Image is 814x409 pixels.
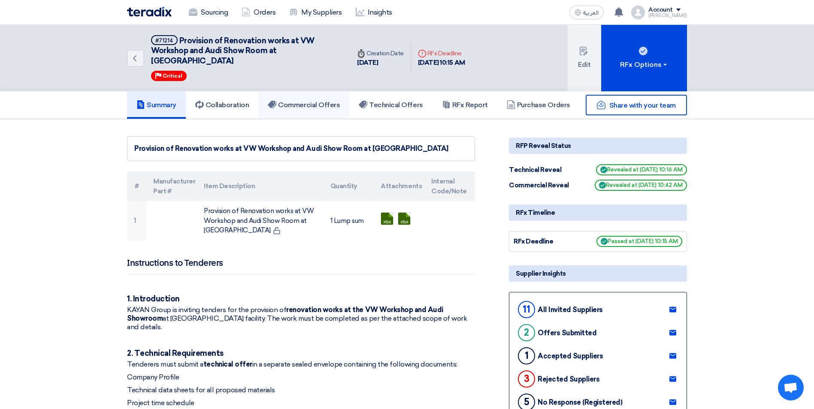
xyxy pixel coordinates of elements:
th: Attachments [374,171,424,201]
h5: Collaboration [195,101,249,109]
div: Open chat [778,375,804,400]
h5: Provision of Renovation works at VW Workshop and Audi Show Room at Moharam Bek [151,35,340,66]
div: RFx Timeline [509,204,687,221]
a: Insights [349,3,399,22]
h5: RFx Report [442,101,488,109]
th: Quantity [324,171,374,201]
a: Commercial Offers [258,91,349,119]
a: RFx Report [433,91,497,119]
div: 1 [518,347,535,364]
div: Commercial Reveal [509,180,573,190]
p: KAYAN Group is inviting tenders for the provision of at [GEOGRAPHIC_DATA] facility. The work must... [127,306,475,331]
a: My Suppliers [282,3,348,22]
div: Creation Date [357,49,404,58]
span: Critical [163,73,182,79]
h5: Summary [136,101,176,109]
h5: Purchase Orders [507,101,570,109]
h5: Technical Offers [359,101,423,109]
div: All Invited Suppliers [538,306,603,314]
h2: Instructions to Tenderers [127,258,475,274]
td: 1 Lump sum [324,201,374,241]
span: Passed at [DATE] 10:15 AM [596,236,682,247]
span: Revealed at [DATE] 10:42 AM [595,180,687,191]
a: Purchase Orders [497,91,580,119]
div: [DATE] 10:15 AM [418,58,465,68]
p: Company Profile [127,373,475,382]
span: Share with your team [609,101,676,109]
img: profile_test.png [631,6,645,19]
div: Provision of Renovation works at VW Workshop and Audi Show Room at [GEOGRAPHIC_DATA] [134,144,468,154]
h5: Commercial Offers [268,101,340,109]
div: Rejected Suppliers [538,375,599,383]
h3: 2. Technical Requirements [127,349,475,358]
a: Sourcing [182,3,235,22]
div: [DATE] [357,58,404,68]
div: 2 [518,324,535,341]
span: Provision of Renovation works at VW Workshop and Audi Show Room at [GEOGRAPHIC_DATA] [151,36,315,66]
div: No Response (Registered) [538,398,622,406]
div: 3 [518,370,535,388]
button: Edit [568,25,601,91]
div: RFx Deadline [418,49,465,58]
div: RFx Deadline [514,237,578,247]
a: ___1756376704597.xlsx [381,213,450,264]
div: Offers Submitted [538,329,596,337]
div: #71214 [155,38,173,43]
strong: renovation works at the VW Workshop and Audi Showroom [127,306,443,322]
a: Collaboration [186,91,259,119]
td: Provision of Renovation works at VW Workshop and Audi Show Room at [GEOGRAPHIC_DATA] [197,201,323,241]
a: ____1756376709214.xlsx [398,213,467,264]
button: العربية [569,6,604,19]
th: Manufacturer Part # [146,171,197,201]
td: 1 [127,201,146,241]
div: Account [648,6,673,14]
a: Orders [235,3,282,22]
strong: technical offer [203,360,252,368]
a: Summary [127,91,186,119]
p: Project time schedule [127,399,475,407]
th: # [127,171,146,201]
div: Technical Reveal [509,165,573,175]
div: 11 [518,301,535,318]
p: Technical data sheets for all proposed materials [127,386,475,394]
span: Revealed at [DATE] 10:16 AM [596,164,687,175]
th: Item Description [197,171,323,201]
div: Accepted Suppliers [538,352,603,360]
div: Supplier Insights [509,265,687,282]
div: RFP Reveal Status [509,138,687,154]
div: RFx Options [620,60,669,70]
button: RFx Options [601,25,687,91]
h3: 1. Introduction [127,294,475,304]
p: Tenderers must submit a in a separate sealed envelope containing the following documents: [127,360,475,369]
span: العربية [583,10,599,16]
img: Teradix logo [127,7,172,17]
th: Internal Code/Note [424,171,475,201]
a: Technical Offers [349,91,432,119]
div: [PERSON_NAME] [648,13,687,18]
